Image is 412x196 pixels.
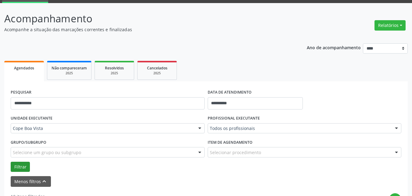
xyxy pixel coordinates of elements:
[4,26,287,33] p: Acompanhe a situação das marcações correntes e finalizadas
[13,125,192,131] span: Cope Boa Vista
[52,65,87,71] span: Não compareceram
[41,178,48,185] i: keyboard_arrow_up
[210,149,261,156] span: Selecionar procedimento
[14,65,34,71] span: Agendados
[13,149,81,156] span: Selecione um grupo ou subgrupo
[208,88,252,97] label: DATA DE ATENDIMENTO
[11,176,51,187] button: Menos filtroskeyboard_arrow_up
[11,114,52,123] label: UNIDADE EXECUTANTE
[142,71,172,76] div: 2025
[147,65,167,71] span: Cancelados
[11,138,46,147] label: Grupo/Subgrupo
[210,125,389,131] span: Todos os profissionais
[374,20,406,31] button: Relatórios
[52,71,87,76] div: 2025
[11,88,31,97] label: PESQUISAR
[99,71,130,76] div: 2025
[4,11,287,26] p: Acompanhamento
[11,162,30,172] button: Filtrar
[105,65,124,71] span: Resolvidos
[307,43,361,51] p: Ano de acompanhamento
[208,114,260,123] label: PROFISSIONAL EXECUTANTE
[208,138,253,147] label: Item de agendamento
